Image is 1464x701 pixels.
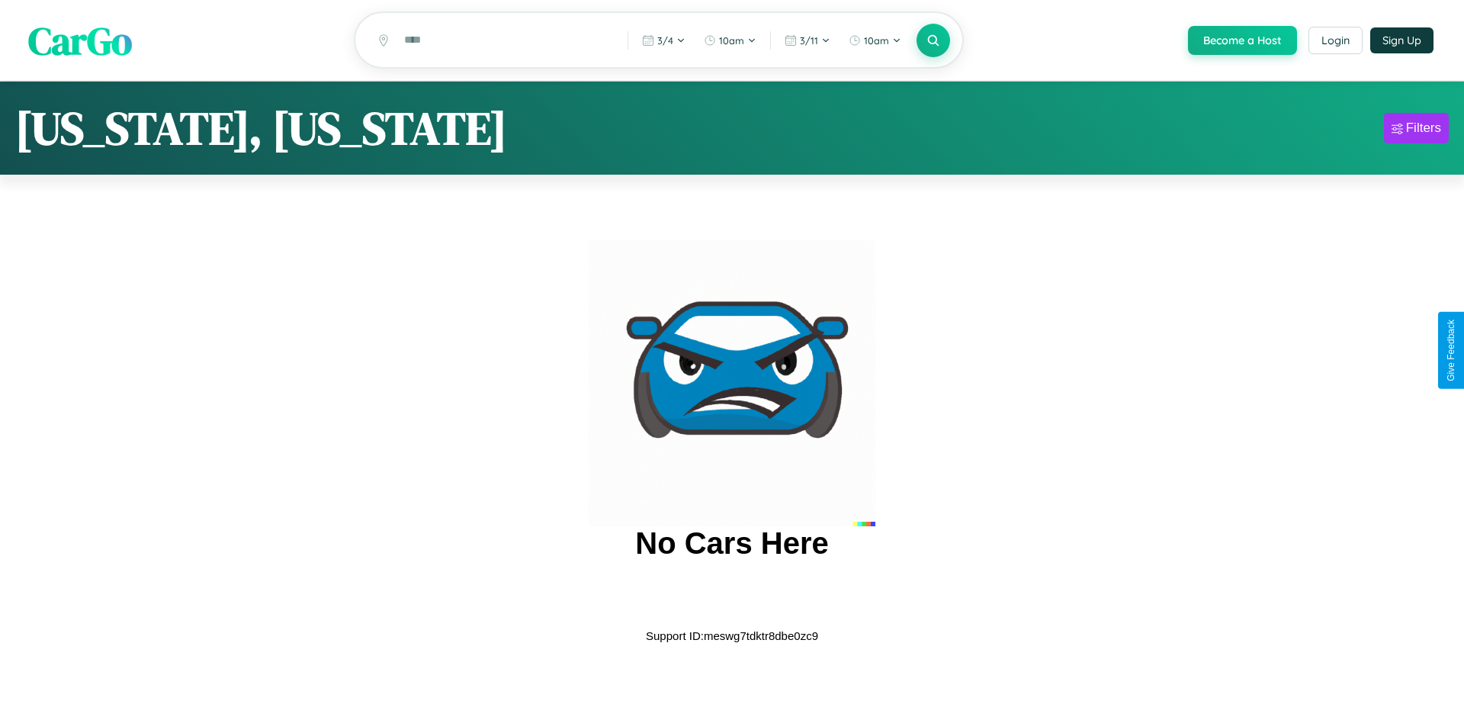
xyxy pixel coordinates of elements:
h1: [US_STATE], [US_STATE] [15,97,507,159]
button: 3/11 [777,28,838,53]
span: 3 / 4 [657,34,673,47]
h2: No Cars Here [635,526,828,561]
span: CarGo [28,14,132,66]
img: car [589,240,875,526]
span: 3 / 11 [800,34,818,47]
button: 10am [841,28,909,53]
button: 3/4 [634,28,693,53]
span: 10am [719,34,744,47]
p: Support ID: meswg7tdktr8dbe0zc9 [646,625,818,646]
button: Sign Up [1370,27,1433,53]
button: Login [1308,27,1363,54]
span: 10am [864,34,889,47]
button: Filters [1384,113,1449,143]
button: 10am [696,28,764,53]
button: Become a Host [1188,26,1297,55]
div: Filters [1406,121,1441,136]
div: Give Feedback [1446,320,1456,381]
